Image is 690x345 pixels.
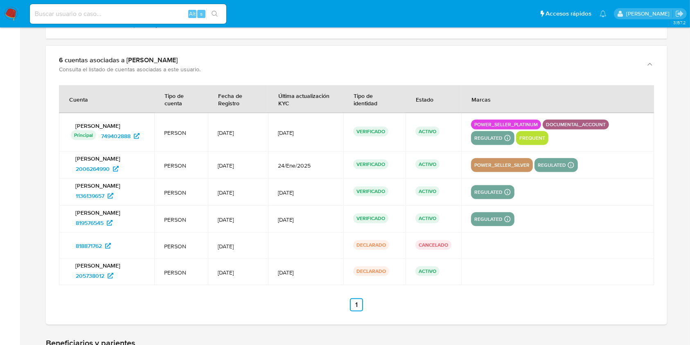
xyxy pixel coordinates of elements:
[546,9,591,18] span: Accesos rápidos
[675,9,684,18] a: Salir
[626,10,672,18] p: ximena.felix@mercadolibre.com
[189,10,196,18] span: Alt
[600,10,607,17] a: Notificaciones
[673,19,686,26] span: 3.157.2
[206,8,223,20] button: search-icon
[30,9,226,19] input: Buscar usuario o caso...
[200,10,203,18] span: s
